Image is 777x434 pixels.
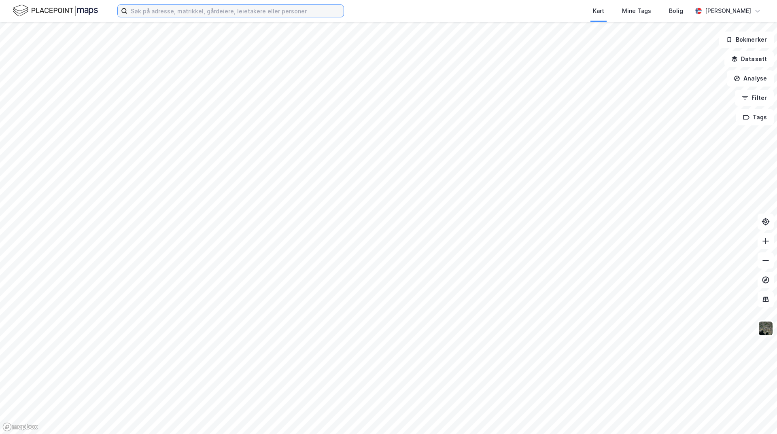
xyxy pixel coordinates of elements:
div: [PERSON_NAME] [705,6,751,16]
iframe: Chat Widget [737,395,777,434]
input: Søk på adresse, matrikkel, gårdeiere, leietakere eller personer [127,5,344,17]
div: Kontrollprogram for chat [737,395,777,434]
div: Bolig [669,6,683,16]
div: Mine Tags [622,6,651,16]
div: Kart [593,6,604,16]
img: logo.f888ab2527a4732fd821a326f86c7f29.svg [13,4,98,18]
